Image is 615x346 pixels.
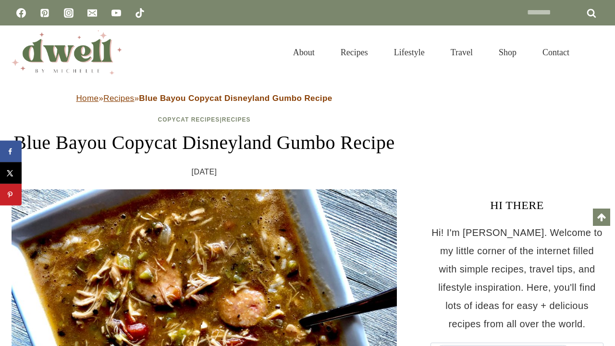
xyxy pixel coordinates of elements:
a: About [280,36,328,69]
a: Recipes [103,94,134,103]
a: Instagram [59,3,78,23]
h3: HI THERE [430,197,603,214]
a: Lifestyle [381,36,438,69]
button: View Search Form [587,44,603,61]
h1: Blue Bayou Copycat Disneyland Gumbo Recipe [12,128,397,157]
img: DWELL by michelle [12,30,122,74]
a: Recipes [222,116,251,123]
span: » » [76,94,332,103]
a: Facebook [12,3,31,23]
a: Pinterest [35,3,54,23]
a: Copycat Recipes [158,116,220,123]
span: | [158,116,251,123]
a: Email [83,3,102,23]
p: Hi! I'm [PERSON_NAME]. Welcome to my little corner of the internet filled with simple recipes, tr... [430,223,603,333]
time: [DATE] [192,165,217,179]
a: Contact [529,36,582,69]
a: YouTube [107,3,126,23]
nav: Primary Navigation [280,36,582,69]
a: Home [76,94,98,103]
a: Travel [438,36,486,69]
a: Recipes [328,36,381,69]
strong: Blue Bayou Copycat Disneyland Gumbo Recipe [139,94,332,103]
a: Scroll to top [593,209,610,226]
a: Shop [486,36,529,69]
a: TikTok [130,3,149,23]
